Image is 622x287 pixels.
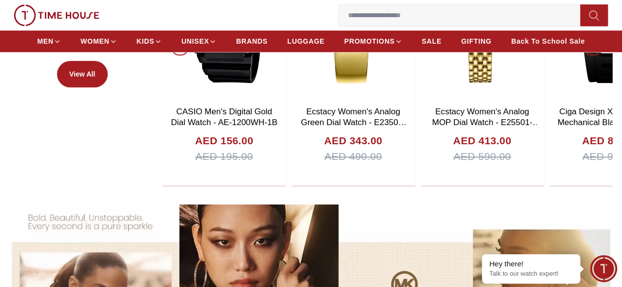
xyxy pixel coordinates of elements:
span: SALE [422,36,442,46]
a: LUGGAGE [287,32,325,50]
span: GIFTING [461,36,492,46]
a: WOMEN [81,32,117,50]
a: Back To School Sale [511,32,585,50]
a: SALE [422,32,442,50]
a: CASIO Men's Digital Gold Dial Watch - AE-1200WH-1B [171,107,278,127]
a: MEN [37,32,61,50]
a: Ecstacy Women's Analog Green Dial Watch - E23501-GBGG [301,107,407,138]
span: AED 490.00 [325,149,382,164]
a: UNISEX [181,32,216,50]
span: AED 195.00 [195,149,253,164]
div: Chat Widget [590,255,617,282]
span: BRANDS [236,36,267,46]
a: View All [57,61,108,87]
h4: AED 413.00 [453,133,511,149]
a: Ecstacy Women's Analog MOP Dial Watch - E25501-GBGM [432,107,541,138]
a: BRANDS [236,32,267,50]
h4: AED 156.00 [195,133,253,149]
span: UNISEX [181,36,209,46]
a: PROMOTIONS [344,32,402,50]
span: PROMOTIONS [344,36,395,46]
span: Back To School Sale [511,36,585,46]
div: Hey there! [489,259,573,269]
span: AED 590.00 [453,149,511,164]
img: ... [14,4,99,26]
span: WOMEN [81,36,110,46]
span: LUGGAGE [287,36,325,46]
span: KIDS [137,36,154,46]
a: KIDS [137,32,162,50]
h4: AED 343.00 [324,133,382,149]
a: GIFTING [461,32,492,50]
span: MEN [37,36,54,46]
p: Talk to our watch expert! [489,270,573,278]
